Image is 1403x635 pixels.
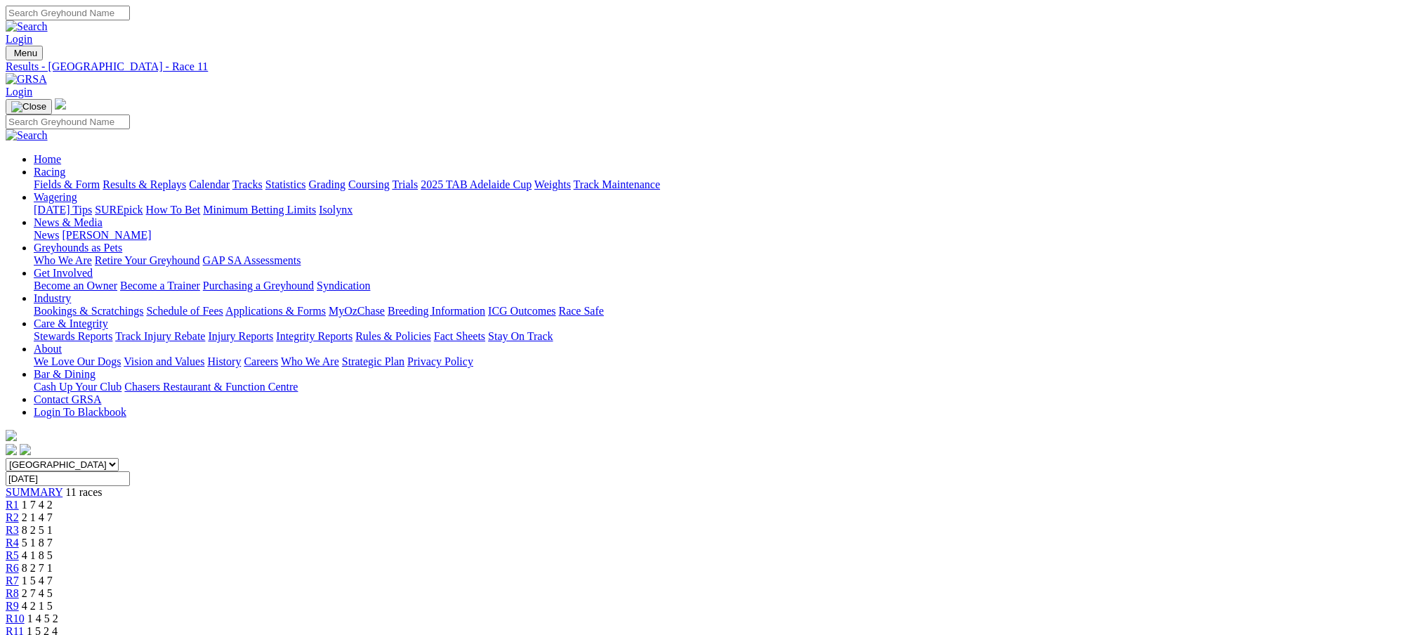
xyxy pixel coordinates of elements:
[6,524,19,536] span: R3
[6,549,19,561] a: R5
[34,153,61,165] a: Home
[34,242,122,254] a: Greyhounds as Pets
[203,254,301,266] a: GAP SA Assessments
[34,305,143,317] a: Bookings & Scratchings
[189,178,230,190] a: Calendar
[6,613,25,624] a: R10
[124,381,298,393] a: Chasers Restaurant & Function Centre
[6,73,47,86] img: GRSA
[317,280,370,292] a: Syndication
[574,178,660,190] a: Track Maintenance
[6,575,19,587] a: R7
[34,330,1397,343] div: Care & Integrity
[22,537,53,549] span: 5 1 8 7
[115,330,205,342] a: Track Injury Rebate
[34,280,1397,292] div: Get Involved
[6,60,1397,73] a: Results - [GEOGRAPHIC_DATA] - Race 11
[103,178,186,190] a: Results & Replays
[95,204,143,216] a: SUREpick
[208,330,273,342] a: Injury Reports
[6,511,19,523] a: R2
[6,46,43,60] button: Toggle navigation
[319,204,353,216] a: Isolynx
[6,562,19,574] a: R6
[421,178,532,190] a: 2025 TAB Adelaide Cup
[392,178,418,190] a: Trials
[22,499,53,511] span: 1 7 4 2
[6,486,62,498] a: SUMMARY
[34,204,1397,216] div: Wagering
[34,343,62,355] a: About
[22,587,53,599] span: 2 7 4 5
[6,99,52,114] button: Toggle navigation
[6,499,19,511] a: R1
[34,166,65,178] a: Racing
[488,330,553,342] a: Stay On Track
[34,355,1397,368] div: About
[120,280,200,292] a: Become a Trainer
[6,20,48,33] img: Search
[34,381,121,393] a: Cash Up Your Club
[34,191,77,203] a: Wagering
[11,101,46,112] img: Close
[281,355,339,367] a: Who We Are
[34,406,126,418] a: Login To Blackbook
[34,229,59,241] a: News
[55,98,66,110] img: logo-grsa-white.png
[534,178,571,190] a: Weights
[34,355,121,367] a: We Love Our Dogs
[34,178,100,190] a: Fields & Form
[20,444,31,455] img: twitter.svg
[342,355,404,367] a: Strategic Plan
[34,229,1397,242] div: News & Media
[348,178,390,190] a: Coursing
[34,280,117,292] a: Become an Owner
[265,178,306,190] a: Statistics
[6,587,19,599] a: R8
[34,330,112,342] a: Stewards Reports
[6,430,17,441] img: logo-grsa-white.png
[276,330,353,342] a: Integrity Reports
[34,317,108,329] a: Care & Integrity
[65,486,102,498] span: 11 races
[6,129,48,142] img: Search
[355,330,431,342] a: Rules & Policies
[14,48,37,58] span: Menu
[6,537,19,549] a: R4
[329,305,385,317] a: MyOzChase
[62,229,151,241] a: [PERSON_NAME]
[6,86,32,98] a: Login
[6,471,130,486] input: Select date
[146,305,223,317] a: Schedule of Fees
[34,267,93,279] a: Get Involved
[207,355,241,367] a: History
[225,305,326,317] a: Applications & Forms
[203,280,314,292] a: Purchasing a Greyhound
[22,524,53,536] span: 8 2 5 1
[388,305,485,317] a: Breeding Information
[34,305,1397,317] div: Industry
[22,562,53,574] span: 8 2 7 1
[434,330,485,342] a: Fact Sheets
[22,511,53,523] span: 2 1 4 7
[232,178,263,190] a: Tracks
[407,355,473,367] a: Privacy Policy
[558,305,603,317] a: Race Safe
[34,368,95,380] a: Bar & Dining
[6,600,19,612] a: R9
[34,216,103,228] a: News & Media
[34,381,1397,393] div: Bar & Dining
[124,355,204,367] a: Vision and Values
[203,204,316,216] a: Minimum Betting Limits
[244,355,278,367] a: Careers
[34,178,1397,191] div: Racing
